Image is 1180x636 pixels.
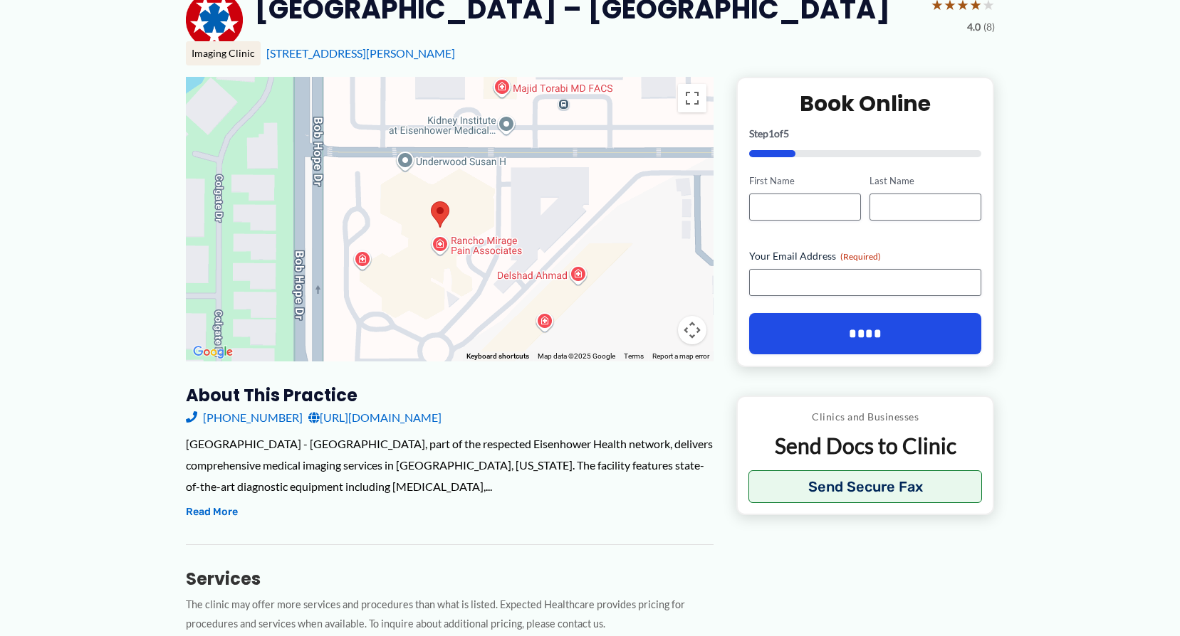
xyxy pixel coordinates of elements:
[189,343,236,361] img: Google
[186,433,714,497] div: [GEOGRAPHIC_DATA] - [GEOGRAPHIC_DATA], part of the respected Eisenhower Health network, delivers ...
[186,384,714,406] h3: About this practice
[749,129,982,139] p: Step of
[840,251,881,262] span: (Required)
[186,595,714,634] p: The clinic may offer more services and procedures than what is listed. Expected Healthcare provid...
[749,174,861,188] label: First Name
[186,568,714,590] h3: Services
[749,90,982,117] h2: Book Online
[186,504,238,521] button: Read More
[652,352,709,360] a: Report a map error
[748,408,983,426] p: Clinics and Businesses
[748,432,983,460] p: Send Docs to Clinic
[624,352,644,360] a: Terms
[749,249,982,263] label: Your Email Address
[308,407,442,428] a: [URL][DOMAIN_NAME]
[748,470,983,503] button: Send Secure Fax
[768,127,774,139] span: 1
[186,41,261,65] div: Imaging Clinic
[678,316,706,344] button: Map camera controls
[967,18,981,36] span: 4.0
[983,18,995,36] span: (8)
[186,407,303,428] a: [PHONE_NUMBER]
[870,174,981,188] label: Last Name
[189,343,236,361] a: Open this area in Google Maps (opens a new window)
[678,84,706,112] button: Toggle fullscreen view
[466,351,529,361] button: Keyboard shortcuts
[266,46,455,60] a: [STREET_ADDRESS][PERSON_NAME]
[538,352,615,360] span: Map data ©2025 Google
[783,127,789,139] span: 5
